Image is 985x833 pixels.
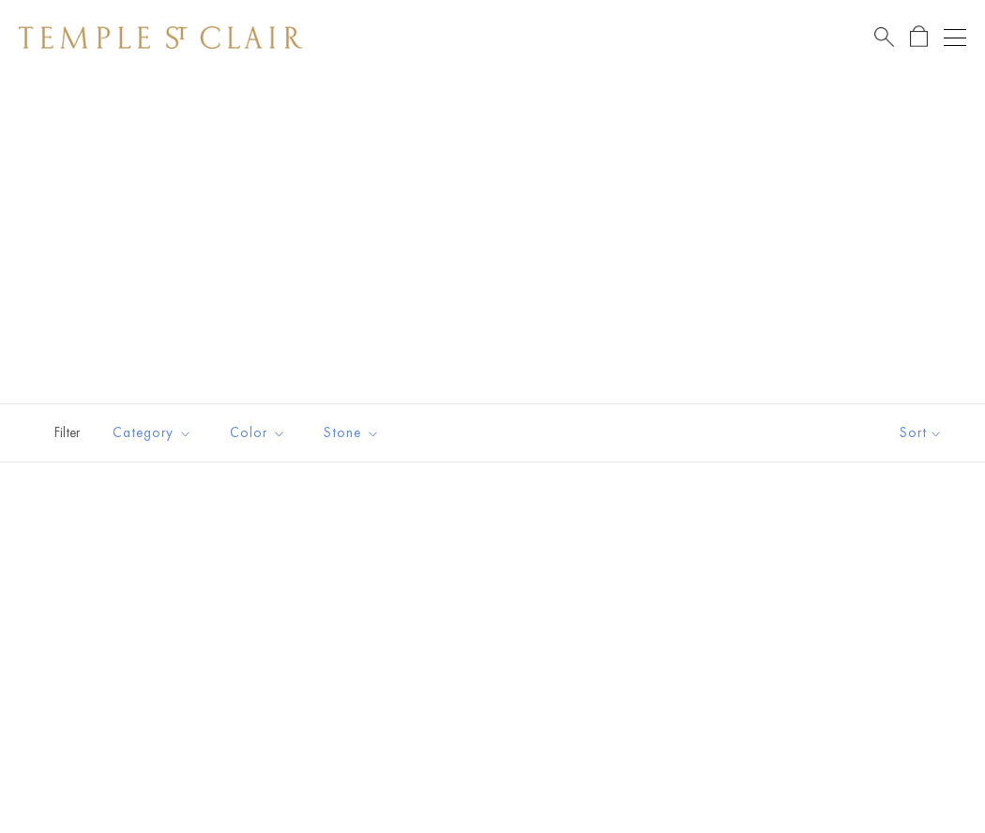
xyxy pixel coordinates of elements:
[944,26,966,49] button: Open navigation
[98,412,206,454] button: Category
[103,421,206,445] span: Category
[857,404,985,462] button: Show sort by
[310,412,394,454] button: Stone
[216,412,300,454] button: Color
[220,421,300,445] span: Color
[314,421,394,445] span: Stone
[874,25,894,49] a: Search
[19,26,302,49] img: Temple St. Clair
[910,25,928,49] a: Open Shopping Bag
